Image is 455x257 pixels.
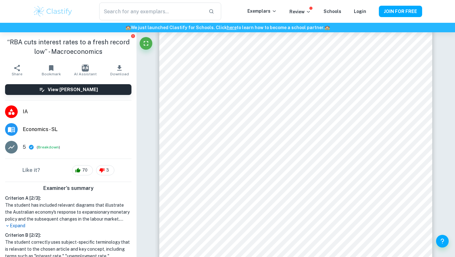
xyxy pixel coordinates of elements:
[130,34,135,38] button: Report issue
[96,165,114,175] div: 3
[23,108,131,116] span: IA
[125,25,131,30] span: 🏫
[140,37,152,50] button: Fullscreen
[38,144,59,150] button: Breakdown
[379,6,422,17] button: JOIN FOR FREE
[23,143,26,151] p: 5
[23,126,131,133] span: Economics - SL
[72,165,93,175] div: 70
[5,232,131,239] h6: Criterion B [ 2 / 2 ]:
[5,202,131,223] h1: The student has included relevant diagrams that illustrate the Australian economy's response to e...
[354,9,366,14] a: Login
[48,86,98,93] h6: View [PERSON_NAME]
[247,8,277,15] p: Exemplars
[227,25,237,30] a: here
[79,167,91,173] span: 70
[34,61,68,79] button: Bookmark
[5,37,131,56] h1: “RBA cuts interest rates to a fresh record low” - Macroeconomics
[22,166,40,174] h6: Like it?
[324,9,341,14] a: Schools
[1,24,454,31] h6: We just launched Clastify for Schools. Click to learn how to become a school partner.
[99,3,203,20] input: Search for any exemplars...
[5,195,131,202] h6: Criterion A [ 2 / 3 ]:
[3,185,134,192] h6: Examiner's summary
[42,72,61,76] span: Bookmark
[82,65,89,72] img: AI Assistant
[74,72,97,76] span: AI Assistant
[325,25,330,30] span: 🏫
[110,72,129,76] span: Download
[5,84,131,95] button: View [PERSON_NAME]
[289,8,311,15] p: Review
[12,72,22,76] span: Share
[436,235,449,248] button: Help and Feedback
[5,223,131,229] p: Expand
[103,167,112,173] span: 3
[68,61,102,79] button: AI Assistant
[102,61,136,79] button: Download
[33,5,73,18] img: Clastify logo
[37,144,60,150] span: ( )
